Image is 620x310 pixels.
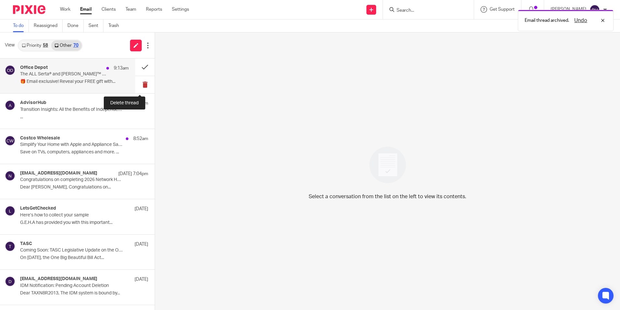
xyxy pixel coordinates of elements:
[133,136,148,142] p: 8:52am
[43,43,48,48] div: 58
[13,19,29,32] a: To do
[20,213,123,218] p: Here’s how to collect your sample
[20,255,148,261] p: On [DATE], the One Big Beautiful Bill Act...
[114,65,129,71] p: 9:13am
[20,65,48,71] h4: Office Depot
[5,100,15,110] img: svg%3E
[20,206,56,211] h4: LetsGetChecked
[20,136,60,141] h4: Costco Wholesale
[5,241,15,252] img: svg%3E
[20,149,148,155] p: Save on TVs, computers, appliances and more. ...
[5,171,15,181] img: svg%3E
[5,276,15,287] img: svg%3E
[135,276,148,283] p: [DATE]
[20,276,97,282] h4: [EMAIL_ADDRESS][DOMAIN_NAME]
[133,100,148,107] p: 9:00am
[572,17,589,24] button: Undo
[80,6,92,13] a: Email
[20,291,148,296] p: Dear TAXN8R2013, The IDM system is bound by...
[73,43,78,48] div: 70
[5,42,15,49] span: View
[146,6,162,13] a: Reports
[20,107,123,112] p: Transition Insights: All the Benefits of Independence with a Full-Service Support Structure
[20,71,107,77] p: The ALL Serta® and [PERSON_NAME]™ chairs SALE is on.
[5,206,15,216] img: svg%3E
[172,6,189,13] a: Settings
[20,241,32,247] h4: TASC
[51,40,81,51] a: Other70
[20,185,148,190] p: Dear [PERSON_NAME], Congratulations on...
[13,5,45,14] img: Pixie
[20,220,148,226] p: G.E.H.A has provided you with this important...
[590,5,600,15] img: svg%3E
[108,19,124,32] a: Trash
[309,193,466,200] p: Select a conversation from the list on the left to view its contents.
[20,248,123,253] p: Coming Soon: TASC Legislative Update on the OBBBA
[5,65,15,75] img: svg%3E
[365,142,410,187] img: image
[67,19,84,32] a: Done
[20,177,123,183] p: Congratulations on completing 2026 Network Health Medicare Sales Agent Training and Testing
[20,171,97,176] h4: [EMAIL_ADDRESS][DOMAIN_NAME]
[34,19,63,32] a: Reassigned
[101,6,116,13] a: Clients
[20,114,148,120] p: ...
[125,6,136,13] a: Team
[118,171,148,177] p: [DATE] 7:04pm
[20,283,123,289] p: IDM Notification: Pending Account Deletion
[20,79,129,84] p: 🎁 Email exclusive! Reveal your FREE gift with...
[525,17,569,24] p: Email thread archived.
[89,19,103,32] a: Sent
[5,136,15,146] img: svg%3E
[18,40,51,51] a: Priority58
[60,6,70,13] a: Work
[20,142,123,148] p: Simplify Your Home with Apple and Appliance Savings!
[20,100,46,106] h4: AdvisorHub
[135,241,148,248] p: [DATE]
[135,206,148,212] p: [DATE]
